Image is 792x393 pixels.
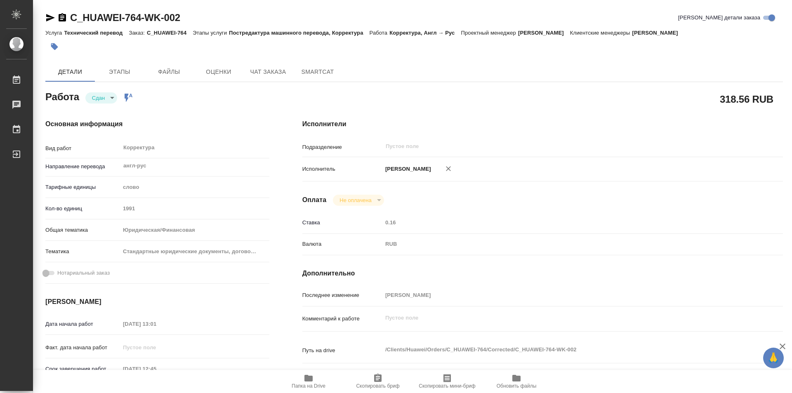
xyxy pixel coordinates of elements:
input: Пустое поле [382,289,743,301]
p: Проектный менеджер [461,30,518,36]
p: Исполнитель [302,165,382,173]
span: Файлы [149,67,189,77]
p: Путь на drive [302,346,382,355]
button: Удалить исполнителя [439,160,457,178]
p: Этапы услуги [193,30,229,36]
p: C_HUAWEI-764 [147,30,193,36]
div: Юридическая/Финансовая [120,223,269,237]
p: [PERSON_NAME] [382,165,431,173]
button: Сдан [90,94,107,101]
h4: Оплата [302,195,327,205]
span: Этапы [100,67,139,77]
p: Подразделение [302,143,382,151]
h2: 318.56 RUB [720,92,773,106]
input: Пустое поле [382,217,743,228]
button: Обновить файлы [482,370,551,393]
p: Клиентские менеджеры [570,30,632,36]
div: Сдан [333,195,384,206]
span: Нотариальный заказ [57,269,110,277]
div: слово [120,180,269,194]
span: Чат заказа [248,67,288,77]
button: Не оплачена [337,197,374,204]
button: Скопировать бриф [343,370,412,393]
input: Пустое поле [120,341,192,353]
p: Валюта [302,240,382,248]
span: Папка на Drive [292,383,325,389]
p: Вид работ [45,144,120,153]
a: C_HUAWEI-764-WK-002 [70,12,180,23]
p: Последнее изменение [302,291,382,299]
div: RUB [382,237,743,251]
span: Оценки [199,67,238,77]
p: [PERSON_NAME] [632,30,684,36]
h4: Дополнительно [302,268,783,278]
span: Детали [50,67,90,77]
span: Скопировать бриф [356,383,399,389]
button: 🙏 [763,348,784,368]
h4: Основная информация [45,119,269,129]
textarea: /Clients/Huawei/Orders/C_HUAWEI-764/Corrected/C_HUAWEI-764-WK-002 [382,343,743,357]
h4: Исполнители [302,119,783,129]
input: Пустое поле [385,141,724,151]
button: Добавить тэг [45,38,64,56]
p: Тематика [45,247,120,256]
span: [PERSON_NAME] детали заказа [678,14,760,22]
p: Факт. дата начала работ [45,344,120,352]
p: Дата начала работ [45,320,120,328]
button: Папка на Drive [274,370,343,393]
input: Пустое поле [120,318,192,330]
p: Кол-во единиц [45,205,120,213]
p: Заказ: [129,30,147,36]
div: Сдан [85,92,117,104]
span: 🙏 [766,349,780,367]
p: Направление перевода [45,162,120,171]
span: Скопировать мини-бриф [419,383,475,389]
button: Скопировать мини-бриф [412,370,482,393]
span: Обновить файлы [497,383,537,389]
p: Постредактура машинного перевода, Корректура [229,30,369,36]
h4: [PERSON_NAME] [45,297,269,307]
p: Срок завершения работ [45,365,120,373]
p: Услуга [45,30,64,36]
p: Комментарий к работе [302,315,382,323]
p: Общая тематика [45,226,120,234]
p: Работа [370,30,390,36]
span: SmartCat [298,67,337,77]
input: Пустое поле [120,202,269,214]
p: Технический перевод [64,30,129,36]
div: Стандартные юридические документы, договоры, уставы [120,245,269,259]
p: Ставка [302,219,382,227]
input: Пустое поле [120,363,192,375]
p: [PERSON_NAME] [518,30,570,36]
h2: Работа [45,89,79,104]
button: Скопировать ссылку для ЯМессенджера [45,13,55,23]
button: Скопировать ссылку [57,13,67,23]
p: Корректура, Англ → Рус [389,30,461,36]
p: Тарифные единицы [45,183,120,191]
